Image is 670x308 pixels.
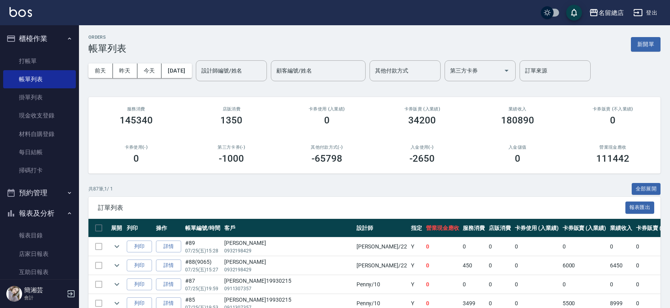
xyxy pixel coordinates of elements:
[461,275,487,294] td: 0
[3,245,76,263] a: 店家日報表
[224,285,353,292] p: 0911307357
[127,278,152,291] button: 列印
[224,258,353,266] div: [PERSON_NAME]
[515,153,520,164] h3: 0
[88,35,126,40] h2: ORDERS
[409,275,424,294] td: Y
[566,5,582,21] button: save
[185,247,220,254] p: 07/25 (五) 15:28
[409,153,435,164] h3: -2650
[137,63,162,78] button: 今天
[3,263,76,281] a: 互助日報表
[109,219,125,237] th: 展開
[424,237,461,256] td: 0
[461,219,487,237] th: 服務消費
[355,219,409,237] th: 設計師
[193,145,270,150] h2: 第三方卡券(-)
[513,275,561,294] td: 0
[3,183,76,203] button: 預約管理
[183,219,222,237] th: 帳單編號/時間
[355,256,409,275] td: [PERSON_NAME] /22
[561,219,608,237] th: 卡券販賣 (入業績)
[487,256,513,275] td: 0
[479,145,556,150] h2: 入金儲值
[632,183,661,195] button: 全部展開
[479,106,556,112] h2: 業績收入
[111,241,123,252] button: expand row
[608,256,634,275] td: 6450
[111,278,123,290] button: expand row
[88,63,113,78] button: 前天
[355,275,409,294] td: Penny /10
[424,219,461,237] th: 營業現金應收
[424,275,461,294] td: 0
[161,63,191,78] button: [DATE]
[183,237,222,256] td: #89
[220,115,242,126] h3: 1350
[408,115,436,126] h3: 34200
[501,115,534,126] h3: 180890
[3,203,76,224] button: 報表及分析
[610,115,616,126] h3: 0
[98,145,175,150] h2: 卡券使用(-)
[219,153,244,164] h3: -1000
[183,275,222,294] td: #87
[3,106,76,125] a: 現金收支登錄
[409,256,424,275] td: Y
[224,247,353,254] p: 0932198429
[3,226,76,245] a: 報表目錄
[120,115,153,126] h3: 145340
[24,294,64,301] p: 會計
[409,219,424,237] th: 指定
[631,37,661,52] button: 新開單
[487,237,513,256] td: 0
[154,219,183,237] th: 操作
[127,259,152,272] button: 列印
[409,237,424,256] td: Y
[224,296,353,304] div: [PERSON_NAME]19930215
[355,237,409,256] td: [PERSON_NAME] /22
[312,153,342,164] h3: -65798
[561,275,608,294] td: 0
[424,256,461,275] td: 0
[222,219,355,237] th: 客戶
[3,125,76,143] a: 材料自購登錄
[3,161,76,179] a: 掃碼打卡
[88,185,113,192] p: 共 87 筆, 1 / 1
[3,28,76,49] button: 櫃檯作業
[133,153,139,164] h3: 0
[3,70,76,88] a: 帳單列表
[487,275,513,294] td: 0
[3,143,76,161] a: 每日結帳
[183,256,222,275] td: #88 (9065)
[461,256,487,275] td: 450
[487,219,513,237] th: 店販消費
[384,145,461,150] h2: 入金使用(-)
[608,275,634,294] td: 0
[185,266,220,273] p: 07/25 (五) 15:27
[9,7,32,17] img: Logo
[156,259,181,272] a: 詳情
[289,145,365,150] h2: 其他付款方式(-)
[3,88,76,106] a: 掛單列表
[630,6,661,20] button: 登出
[461,237,487,256] td: 0
[224,266,353,273] p: 0932198429
[561,237,608,256] td: 0
[599,8,624,18] div: 名留總店
[625,203,655,211] a: 報表匯出
[561,256,608,275] td: 6000
[596,153,629,164] h3: 111442
[575,106,651,112] h2: 卡券販賣 (不入業績)
[127,241,152,253] button: 列印
[324,115,330,126] h3: 0
[111,259,123,271] button: expand row
[125,219,154,237] th: 列印
[608,237,634,256] td: 0
[608,219,634,237] th: 業績收入
[625,202,655,214] button: 報表匯出
[513,256,561,275] td: 0
[513,219,561,237] th: 卡券使用 (入業績)
[6,286,22,302] img: Person
[500,64,513,77] button: Open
